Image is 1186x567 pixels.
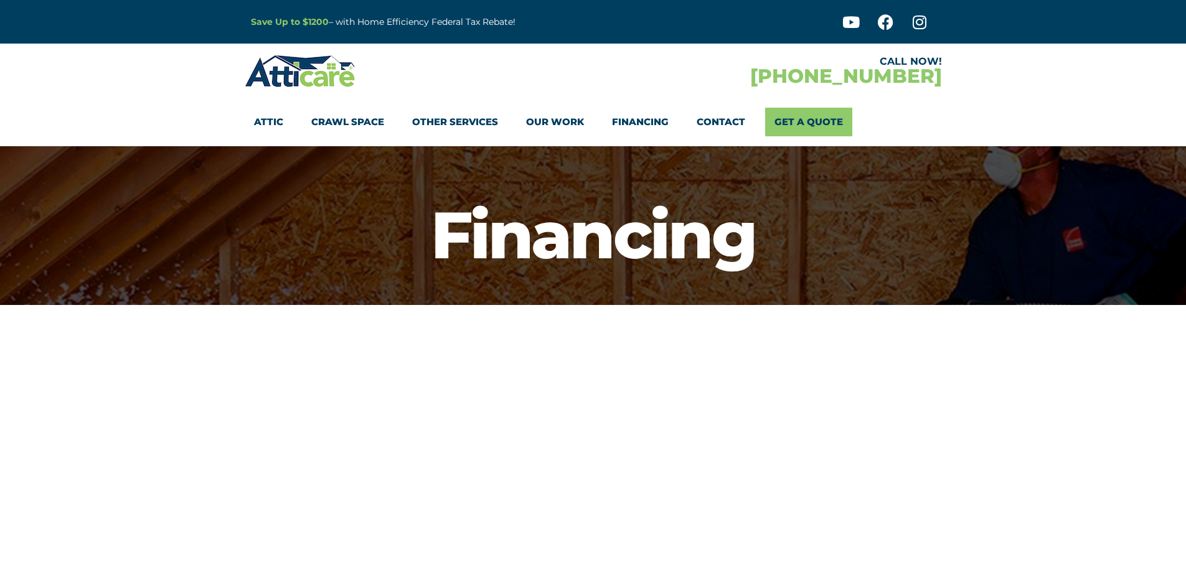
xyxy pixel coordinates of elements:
[612,108,669,136] a: Financing
[254,108,283,136] a: Attic
[251,16,329,27] a: Save Up to $1200
[311,108,384,136] a: Crawl Space
[526,108,584,136] a: Our Work
[254,108,933,136] nav: Menu
[412,108,498,136] a: Other Services
[697,108,745,136] a: Contact
[6,202,1180,268] h1: Financing
[251,15,654,29] p: – with Home Efficiency Federal Tax Rebate!
[765,108,852,136] a: Get A Quote
[593,57,942,67] div: CALL NOW!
